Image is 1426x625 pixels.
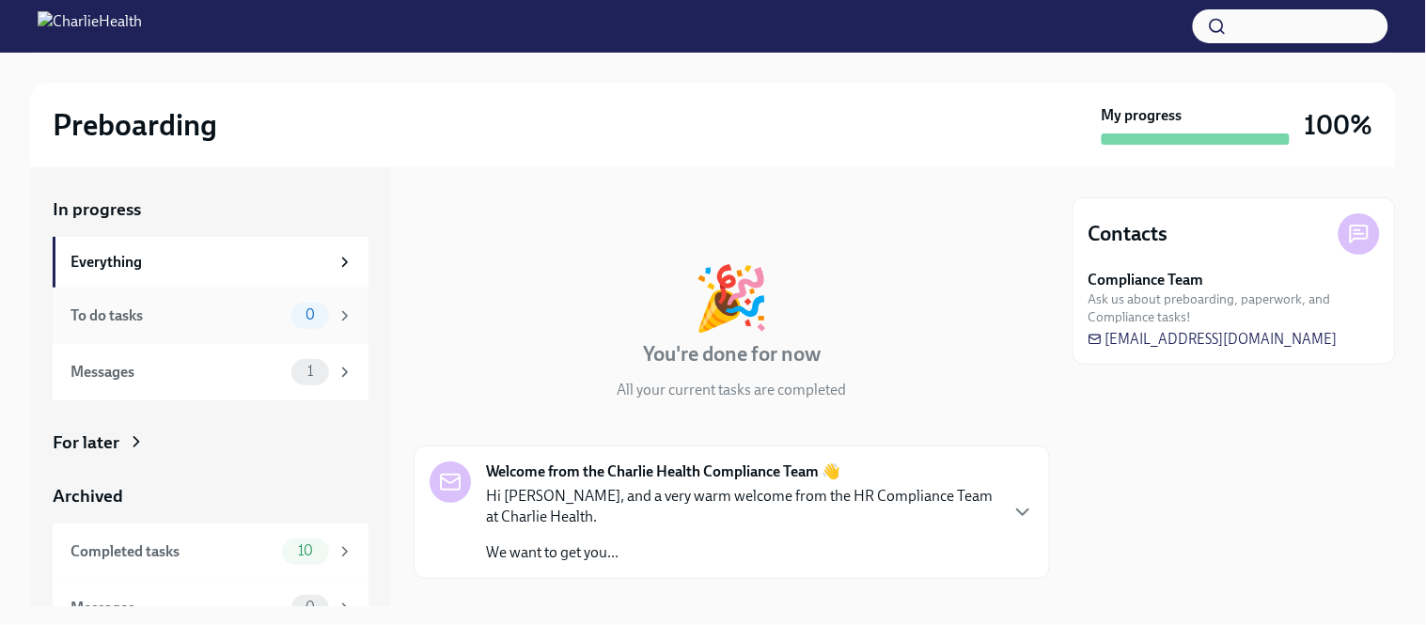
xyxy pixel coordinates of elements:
a: Everything [53,237,368,288]
a: Messages1 [53,344,368,400]
p: We want to get you... [486,542,996,563]
p: All your current tasks are completed [618,380,847,400]
strong: Compliance Team [1089,270,1204,290]
div: 🎉 [694,267,771,329]
img: CharlieHealth [38,11,142,41]
p: Hi [PERSON_NAME], and a very warm welcome from the HR Compliance Team at Charlie Health. [486,486,996,527]
a: Archived [53,484,368,508]
h2: Preboarding [53,106,217,144]
span: 1 [296,365,324,379]
div: Everything [71,252,329,273]
a: For later [53,430,368,455]
strong: Welcome from the Charlie Health Compliance Team 👋 [486,461,840,482]
span: 10 [287,544,324,558]
h4: You're done for now [643,340,821,368]
div: In progress [414,197,502,222]
strong: My progress [1102,105,1183,126]
div: Messages [71,362,284,383]
h3: 100% [1305,108,1373,142]
h4: Contacts [1089,220,1168,248]
div: To do tasks [71,305,284,326]
a: Completed tasks10 [53,523,368,580]
div: Completed tasks [71,541,274,562]
span: 0 [294,601,326,615]
div: Messages [71,598,284,618]
span: 0 [294,308,326,322]
div: For later [53,430,119,455]
span: Ask us about preboarding, paperwork, and Compliance tasks! [1089,290,1380,326]
a: To do tasks0 [53,288,368,344]
a: [EMAIL_ADDRESS][DOMAIN_NAME] [1089,330,1338,349]
a: In progress [53,197,368,222]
